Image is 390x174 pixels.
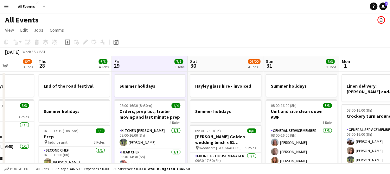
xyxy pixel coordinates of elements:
a: Jobs [31,26,46,34]
span: 3/3 [20,103,29,108]
span: 8/8 [247,128,256,133]
span: All jobs [35,166,50,171]
span: 6/7 [23,59,32,64]
span: 3/3 [96,128,105,133]
span: 29 [113,62,119,69]
span: Jobs [34,27,43,33]
span: 31 [265,62,273,69]
span: Week 35 [21,49,37,54]
h3: Prep [39,134,110,140]
app-card-role: Front of House Manager1/109:30-17:30 (8h)[PERSON_NAME] [190,152,261,174]
span: Sun [266,59,273,64]
app-card-role: Kitchen [PERSON_NAME]1/108:00-16:00 (8h)[PERSON_NAME] [114,127,185,149]
span: 28 [38,62,47,69]
span: Thu [39,59,47,64]
div: 4 Jobs [248,65,260,69]
span: 4/4 [171,103,180,108]
app-job-card: Summer holidays [190,99,261,122]
span: Sat [190,59,197,64]
button: Budgeted [3,165,29,172]
span: 09:30-17:30 (8h) [195,128,221,133]
app-card-role: Second Chef1/107:00-15:00 (8h)[PERSON_NAME] [39,147,110,168]
h3: Hayley glass hire - invoiced [190,83,261,89]
span: Fri [114,59,119,64]
span: 08:00-16:30 (8h30m) [119,103,152,108]
app-user-avatar: Lucy Hinks [377,16,385,24]
span: Budgeted [10,167,29,171]
a: Comms [47,26,67,34]
div: BST [39,49,46,54]
span: 6/6 [99,59,107,64]
span: View [5,27,14,33]
app-card-role: Head Chef1/109:30-14:30 (5h)[PERSON_NAME] [114,149,185,170]
span: 7 [385,2,387,6]
span: 07:00-17:15 (10h15m) [44,128,79,133]
a: Edit [18,26,30,34]
h3: Orders, prep list, trailer moving and last minute prep [114,109,185,120]
div: [DATE] [5,49,20,55]
span: 08:00-16:00 (8h) [271,103,297,108]
span: Woodacre [GEOGRAPHIC_DATA] SP4 6LS [199,146,245,150]
span: Mon [342,59,350,64]
app-job-card: Summer holidays [114,74,185,97]
span: Edit [20,27,28,33]
h3: [PERSON_NAME] Golden wedding lunch x 51 [GEOGRAPHIC_DATA] [190,134,261,145]
app-job-card: 08:00-16:00 (8h)3/3Unit and site clean down AWF1 RoleGeneral service member3/308:00-16:00 (8h)[PE... [266,99,337,167]
app-job-card: End of the road festival [39,74,110,97]
span: Indulge unit [48,140,67,145]
h3: End of the road festival [39,83,110,89]
app-job-card: Hayley glass hire - invoiced [190,74,261,97]
span: 1 Role [323,120,332,125]
h1: All Events [5,15,39,25]
h3: Summer holidays [39,109,110,114]
app-card-role: General service member3/308:00-16:00 (8h)[PERSON_NAME][PERSON_NAME][PERSON_NAME] [266,127,337,167]
span: Comms [50,27,64,33]
span: 21/22 [248,59,260,64]
span: 3/3 [323,103,332,108]
app-job-card: Summer holidays [266,74,337,97]
span: 1 [341,62,350,69]
span: 3/3 [326,59,335,64]
div: 4 Jobs [99,65,109,69]
div: 3 Jobs [23,65,33,69]
span: 30 [189,62,197,69]
span: 08:00-16:00 (8h) [347,108,372,113]
span: 7/7 [174,59,183,64]
h3: Summer holidays [190,109,261,114]
h3: Summer holidays [266,83,337,89]
button: All Events [13,0,40,13]
h3: Unit and site clean down AWF [266,109,337,120]
app-job-card: Summer holidays [39,99,110,122]
a: 7 [379,3,387,10]
div: 3 Jobs [175,65,184,69]
div: Salary £346.50 + Expenses £0.00 + Subsistence £0.00 = [55,166,189,171]
a: View [3,26,16,34]
div: 2 Jobs [326,65,336,69]
span: 3 Roles [18,115,29,119]
span: 3 Roles [94,140,105,145]
h3: Summer holidays [114,83,185,89]
span: Total Budgeted £346.50 [146,166,189,171]
span: 5 Roles [245,146,256,150]
span: 4 Roles [169,120,180,125]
